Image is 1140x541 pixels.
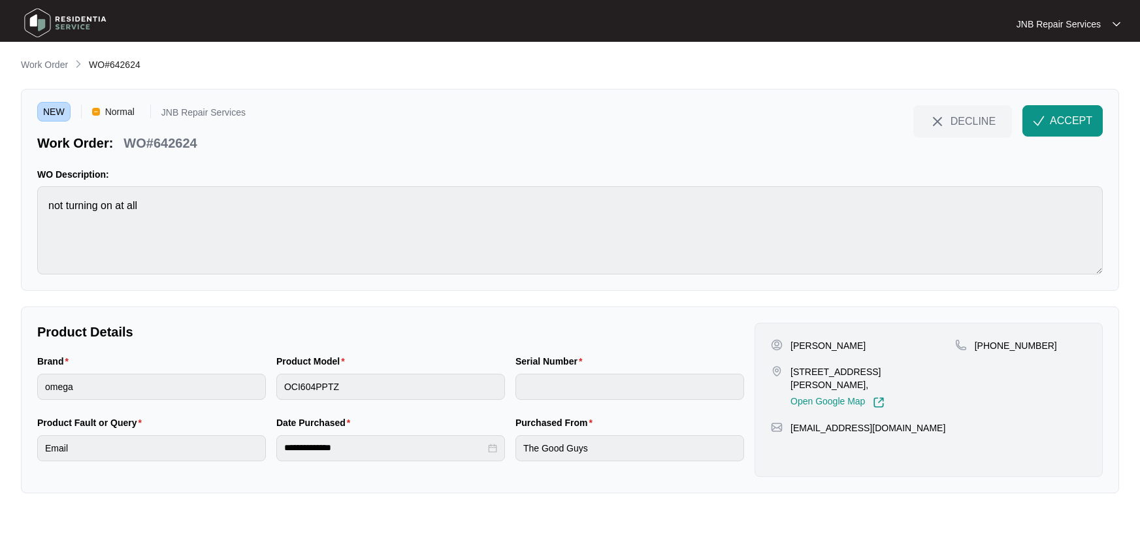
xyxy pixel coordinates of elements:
label: Product Model [276,355,350,368]
span: WO#642624 [89,59,140,70]
p: Work Order [21,58,68,71]
a: Work Order [18,58,71,73]
img: Vercel Logo [92,108,100,116]
span: ACCEPT [1050,113,1092,129]
span: Normal [100,102,140,122]
span: DECLINE [951,114,996,128]
label: Brand [37,355,74,368]
p: [PHONE_NUMBER] [975,339,1057,352]
input: Product Model [276,374,505,400]
span: NEW [37,102,71,122]
p: [STREET_ADDRESS][PERSON_NAME], [790,365,955,391]
button: check-IconACCEPT [1022,105,1103,137]
label: Serial Number [515,355,587,368]
textarea: not turning on at all [37,186,1103,274]
img: user-pin [771,339,783,351]
p: [EMAIL_ADDRESS][DOMAIN_NAME] [790,421,945,434]
p: Product Details [37,323,744,341]
p: Work Order: [37,134,113,152]
button: close-IconDECLINE [913,105,1012,137]
input: Date Purchased [284,441,485,455]
a: Open Google Map [790,397,885,408]
p: WO Description: [37,168,1103,181]
img: residentia service logo [20,3,111,42]
img: map-pin [771,421,783,433]
label: Purchased From [515,416,598,429]
img: close-Icon [930,114,945,129]
img: map-pin [955,339,967,351]
p: JNB Repair Services [161,108,246,122]
img: chevron-right [73,59,84,69]
label: Product Fault or Query [37,416,147,429]
img: map-pin [771,365,783,377]
p: WO#642624 [123,134,197,152]
input: Product Fault or Query [37,435,266,461]
img: check-Icon [1033,115,1045,127]
img: Link-External [873,397,885,408]
p: [PERSON_NAME] [790,339,866,352]
label: Date Purchased [276,416,355,429]
img: dropdown arrow [1113,21,1120,27]
input: Serial Number [515,374,744,400]
input: Purchased From [515,435,744,461]
p: JNB Repair Services [1017,18,1101,31]
input: Brand [37,374,266,400]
